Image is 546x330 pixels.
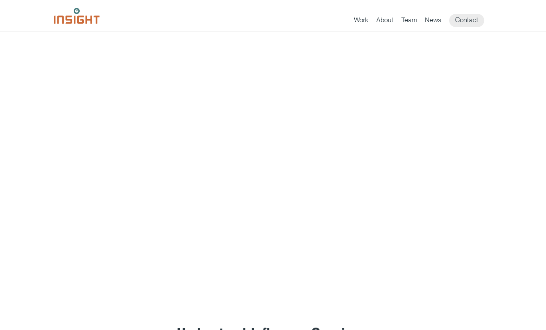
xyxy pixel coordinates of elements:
[354,16,368,27] a: Work
[449,14,484,27] a: Contact
[425,16,441,27] a: News
[376,16,393,27] a: About
[401,16,417,27] a: Team
[54,8,100,24] img: Insight Marketing Design
[354,14,492,27] nav: primary navigation menu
